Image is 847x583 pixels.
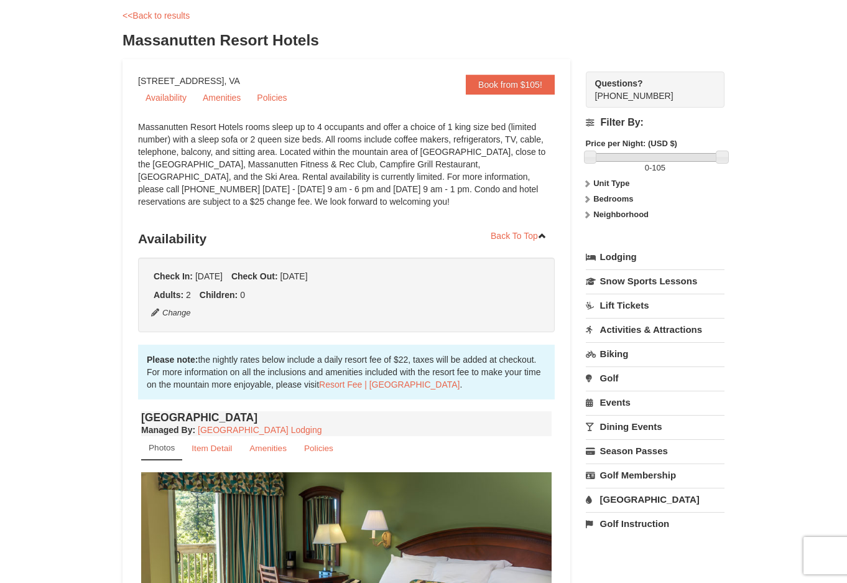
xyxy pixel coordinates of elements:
span: [DATE] [195,271,223,281]
button: Change [150,306,192,320]
strong: Adults: [154,290,183,300]
small: Photos [149,443,175,452]
a: Item Detail [183,436,240,460]
strong: Unit Type [593,179,629,188]
a: Golf Instruction [586,512,724,535]
span: 0 [240,290,245,300]
strong: Children: [200,290,238,300]
small: Amenities [249,444,287,453]
h4: Filter By: [586,117,724,128]
a: Activities & Attractions [586,318,724,341]
h4: [GEOGRAPHIC_DATA] [141,411,552,424]
a: [GEOGRAPHIC_DATA] [586,488,724,511]
a: Golf Membership [586,464,724,487]
span: [DATE] [280,271,307,281]
strong: Please note: [147,355,198,365]
strong: Check In: [154,271,193,281]
h3: Availability [138,226,555,251]
a: Events [586,391,724,414]
strong: Neighborhood [593,210,649,219]
label: - [586,162,724,174]
div: the nightly rates below include a daily resort fee of $22, taxes will be added at checkout. For m... [138,345,555,399]
span: 105 [652,163,665,172]
a: [GEOGRAPHIC_DATA] Lodging [198,425,322,435]
a: Biking [586,342,724,365]
strong: Bedrooms [593,194,633,203]
a: Lodging [586,246,724,268]
strong: : [141,425,195,435]
strong: Check Out: [231,271,278,281]
small: Item Detail [192,444,232,453]
a: Policies [296,436,341,460]
span: Managed By [141,425,192,435]
a: Back To Top [483,226,555,245]
a: Amenities [241,436,295,460]
a: Resort Fee | [GEOGRAPHIC_DATA] [319,380,460,389]
h3: Massanutten Resort Hotels [123,28,724,53]
strong: Questions? [595,78,643,88]
a: Season Passes [586,439,724,462]
a: Policies [249,88,294,107]
a: Snow Sports Lessons [586,269,724,292]
a: Photos [141,436,182,460]
span: 2 [186,290,191,300]
span: 0 [645,163,649,172]
a: Book from $105! [466,75,555,95]
strong: Price per Night: (USD $) [586,139,677,148]
a: <<Back to results [123,11,190,21]
a: Availability [138,88,194,107]
small: Policies [304,444,333,453]
a: Amenities [195,88,248,107]
a: Dining Events [586,415,724,438]
a: Golf [586,366,724,389]
span: [PHONE_NUMBER] [595,77,702,101]
a: Lift Tickets [586,294,724,317]
div: Massanutten Resort Hotels rooms sleep up to 4 occupants and offer a choice of 1 king size bed (li... [138,121,555,220]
